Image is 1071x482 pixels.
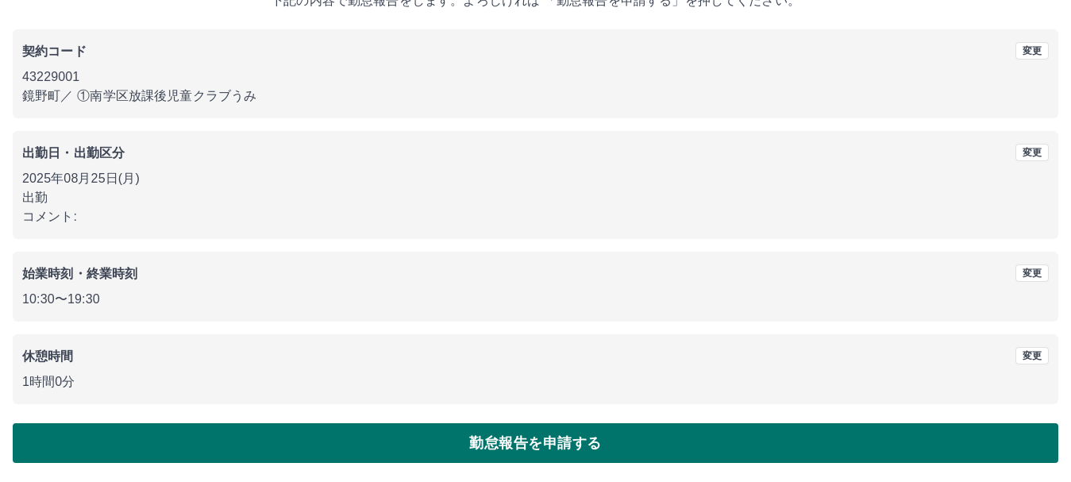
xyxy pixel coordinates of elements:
[1015,264,1049,282] button: 変更
[1015,42,1049,60] button: 変更
[1015,347,1049,364] button: 変更
[22,207,1049,226] p: コメント:
[22,146,125,160] b: 出勤日・出勤区分
[22,267,137,280] b: 始業時刻・終業時刻
[22,349,74,363] b: 休憩時間
[1015,144,1049,161] button: 変更
[22,188,1049,207] p: 出勤
[22,372,1049,391] p: 1時間0分
[22,87,1049,106] p: 鏡野町 ／ ①南学区放課後児童クラブうみ
[22,44,87,58] b: 契約コード
[22,290,1049,309] p: 10:30 〜 19:30
[13,423,1058,463] button: 勤怠報告を申請する
[22,67,1049,87] p: 43229001
[22,169,1049,188] p: 2025年08月25日(月)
